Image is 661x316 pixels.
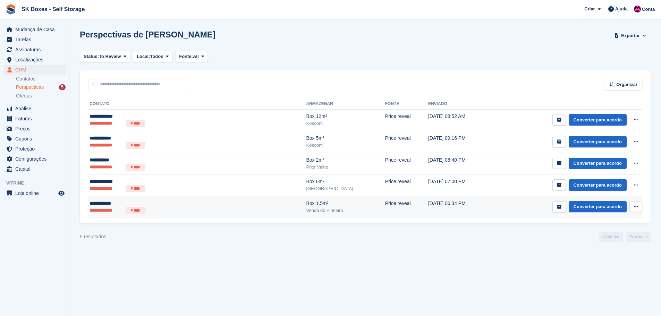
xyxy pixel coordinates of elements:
[569,201,627,213] a: Converter para acordo
[306,178,385,185] div: Box 6m²
[3,154,66,164] a: menu
[15,104,57,113] span: Análise
[15,188,57,198] span: Loja online
[306,142,385,149] div: Kokoom
[428,131,491,153] td: [DATE] 09:16 PM
[3,164,66,174] a: menu
[3,45,66,54] a: menu
[80,233,106,240] div: 5 resultados
[615,6,628,12] span: Ajuda
[385,109,428,131] td: Price reveal
[306,99,385,110] th: Armazenar
[80,30,215,39] h1: Perspectivas de [PERSON_NAME]
[306,135,385,142] div: Box 5m²
[16,76,66,82] a: Contatos
[15,144,57,154] span: Proteção
[193,53,199,60] span: All
[634,6,641,12] img: Joana Alegria
[3,25,66,34] a: menu
[3,134,66,144] a: menu
[99,53,121,60] span: To Review
[3,114,66,123] a: menu
[306,156,385,164] div: Box 2m²
[428,174,491,196] td: [DATE] 07:00 PM
[626,232,651,242] a: Próximo
[584,6,595,12] span: Criar
[59,84,66,90] div: 5
[15,134,57,144] span: Cupons
[19,3,87,15] a: SK Boxes - Self Storage
[16,84,66,91] a: Perspectivas 5
[15,25,57,34] span: Mudança de Casa
[569,136,627,147] a: Converter para acordo
[15,154,57,164] span: Configurações
[16,84,44,91] span: Perspectivas
[15,164,57,174] span: Capital
[88,99,306,110] th: Contato
[385,174,428,196] td: Price reveal
[15,45,57,54] span: Assinaturas
[306,164,385,171] div: Prior Velho
[3,65,66,75] a: menu
[569,179,627,191] a: Converter para acordo
[616,81,637,88] span: Organizar
[428,109,491,131] td: [DATE] 08:52 AM
[621,32,639,39] span: Exportar
[306,185,385,192] div: [GEOGRAPHIC_DATA]
[306,207,385,214] div: Venda do Pinheiro
[599,232,623,242] a: Anterior
[306,113,385,120] div: Box 12m²
[15,124,57,134] span: Preços
[150,53,163,60] span: Todos
[3,35,66,44] a: menu
[3,104,66,113] a: menu
[428,153,491,174] td: [DATE] 08:40 PM
[15,55,57,65] span: Localizações
[385,153,428,174] td: Price reveal
[613,30,648,41] button: Exportar
[569,114,627,126] a: Converter para acordo
[80,51,130,62] button: Status: To Review
[15,35,57,44] span: Tarefas
[57,189,66,197] a: Loja de pré-visualização
[428,99,491,110] th: Enviado
[598,232,652,242] nav: Page
[3,144,66,154] a: menu
[3,124,66,134] a: menu
[3,188,66,198] a: menu
[16,92,66,100] a: Ofertas
[428,196,491,218] td: [DATE] 06:34 PM
[133,51,172,62] button: Local: Todos
[179,53,193,60] span: Fonte:
[385,99,428,110] th: Fonte
[642,6,655,13] span: Conta
[175,51,208,62] button: Fonte: All
[15,114,57,123] span: Faturas
[6,180,69,187] span: Vitrine
[3,55,66,65] a: menu
[569,158,627,169] a: Converter para acordo
[385,196,428,218] td: Price reveal
[15,65,57,75] span: CRM
[84,53,99,60] span: Status:
[385,131,428,153] td: Price reveal
[6,4,16,15] img: stora-icon-8386f47178a22dfd0bd8f6a31ec36ba5ce8667c1dd55bd0f319d3a0aa187defe.svg
[16,93,32,99] span: Ofertas
[306,120,385,127] div: Kokoom
[306,200,385,207] div: Box 1.5m²
[137,53,150,60] span: Local:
